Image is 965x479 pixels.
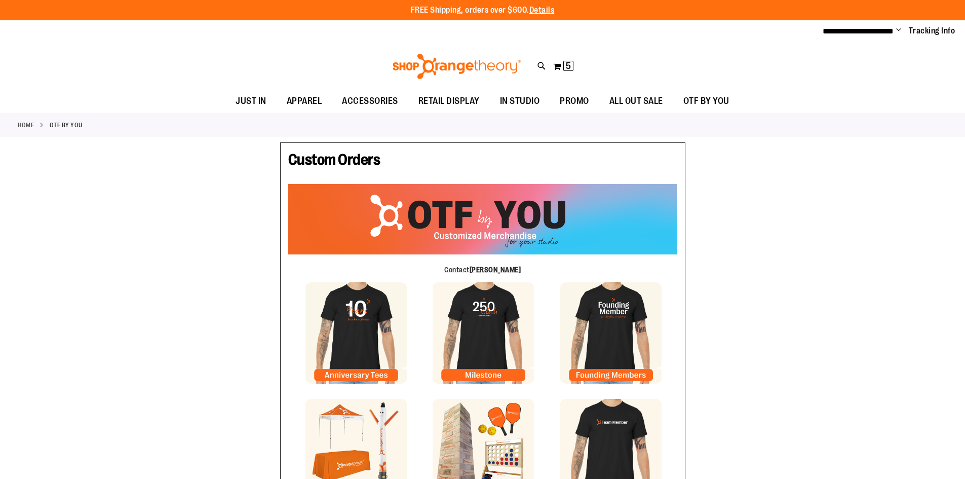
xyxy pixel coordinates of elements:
span: RETAIL DISPLAY [418,90,480,113]
span: IN STUDIO [500,90,540,113]
a: Tracking Info [909,25,955,36]
img: Founding Member Tile [560,282,662,384]
button: Account menu [896,26,901,36]
img: OTF Custom Orders [288,184,677,254]
a: Contact[PERSON_NAME] [444,266,521,274]
img: Milestone Tile [433,282,534,384]
span: JUST IN [236,90,266,113]
p: FREE Shipping, orders over $600. [411,5,555,16]
img: Shop Orangetheory [391,54,522,79]
b: [PERSON_NAME] [470,266,521,274]
a: Home [18,121,34,130]
span: ACCESSORIES [342,90,398,113]
strong: OTF By You [50,121,83,130]
h1: Custom Orders [288,151,677,174]
img: Anniversary Tile [305,282,407,384]
a: Details [529,6,555,15]
span: 5 [566,61,571,71]
span: OTF BY YOU [683,90,729,113]
span: APPAREL [287,90,322,113]
span: PROMO [560,90,589,113]
span: ALL OUT SALE [609,90,663,113]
